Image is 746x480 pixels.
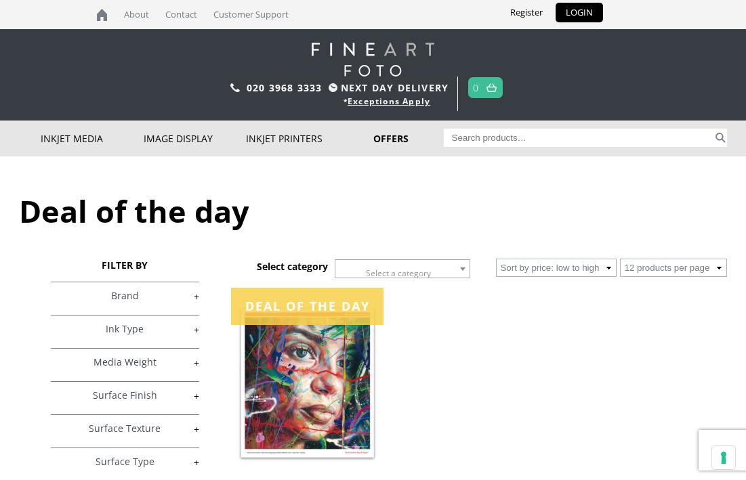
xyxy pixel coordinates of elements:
[51,422,200,435] a: +
[247,81,323,94] a: 020 3968 3333
[51,315,200,342] h4: Ink Type
[19,190,728,232] h1: Deal of the day
[556,3,603,22] a: LOGIN
[51,323,200,336] a: +
[51,290,200,303] a: +
[51,259,200,271] h3: FILTER BY
[366,267,431,279] span: Select a category
[51,282,200,309] h4: Brand
[51,381,200,408] h4: Surface Finish
[231,288,384,478] img: Editions Photo Cotton Rag 315gsm (IFA-011)
[496,259,617,277] select: Shop order
[51,456,200,468] a: +
[51,389,200,402] a: +
[51,448,200,475] h4: Surface Type
[312,43,434,77] img: logo-white.svg
[51,356,200,369] a: +
[51,348,200,375] h4: Media Weight
[473,78,479,97] a: 0
[486,83,497,92] img: basket.svg
[325,80,449,95] span: NEXT DAY DELIVERY
[712,446,735,469] button: Your consent preferences for tracking technologies
[51,414,200,441] h4: Surface Texture
[230,83,240,92] img: phone.svg
[231,288,384,325] div: Deal of the day
[257,260,328,273] h3: Select category
[348,95,430,107] a: Exceptions Apply
[500,3,553,22] a: Register
[444,129,713,147] input: Search products…
[329,83,337,92] img: time.svg
[713,129,728,147] button: Search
